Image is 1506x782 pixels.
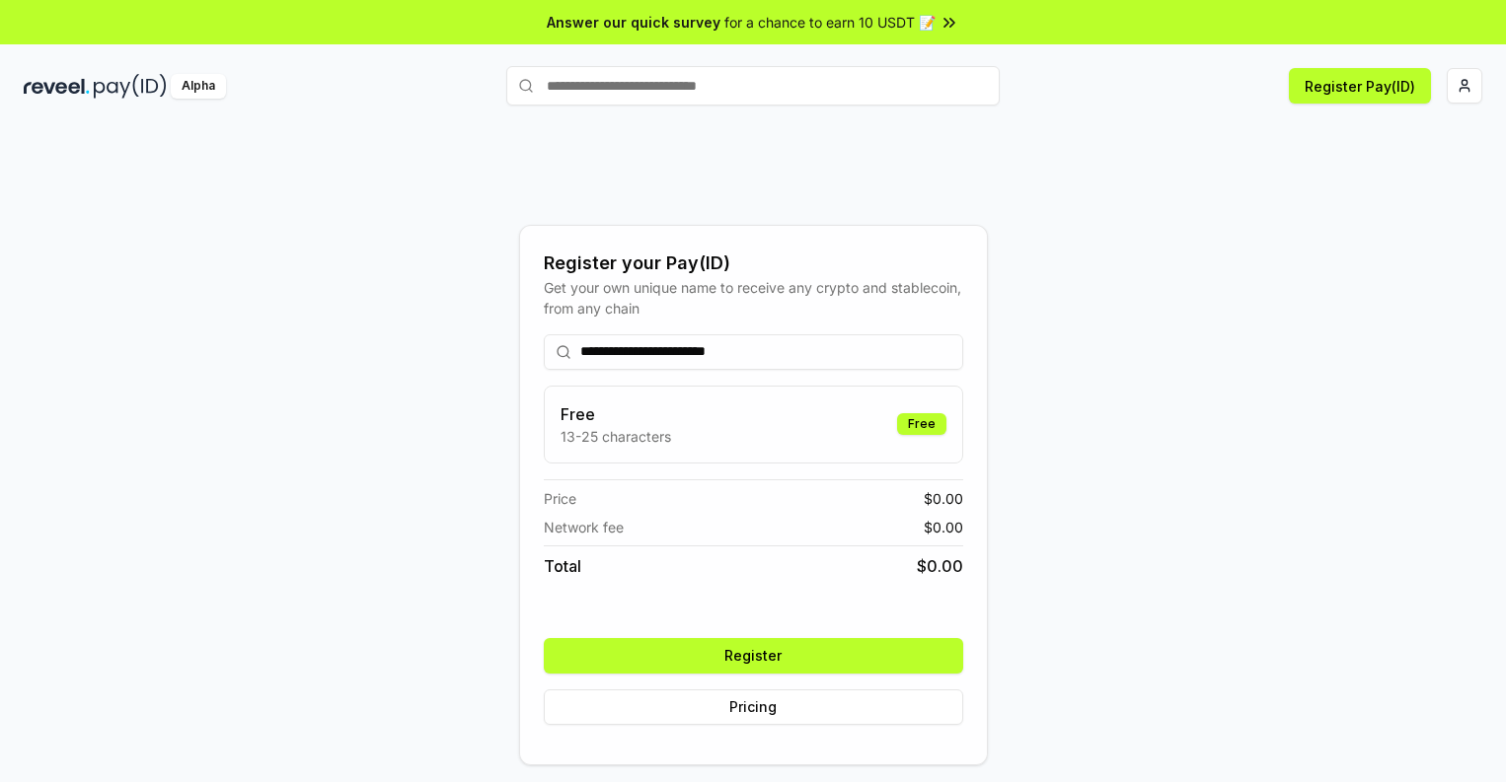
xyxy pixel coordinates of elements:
[544,249,963,277] div: Register your Pay(ID)
[897,413,946,435] div: Free
[1289,68,1431,104] button: Register Pay(ID)
[544,277,963,319] div: Get your own unique name to receive any crypto and stablecoin, from any chain
[544,554,581,578] span: Total
[544,638,963,674] button: Register
[544,517,624,537] span: Network fee
[561,426,671,447] p: 13-25 characters
[547,12,720,33] span: Answer our quick survey
[924,517,963,537] span: $ 0.00
[544,689,963,725] button: Pricing
[544,488,576,509] span: Price
[724,12,936,33] span: for a chance to earn 10 USDT 📝
[94,74,167,99] img: pay_id
[171,74,226,99] div: Alpha
[917,554,963,578] span: $ 0.00
[924,488,963,509] span: $ 0.00
[24,74,90,99] img: reveel_dark
[561,402,671,426] h3: Free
